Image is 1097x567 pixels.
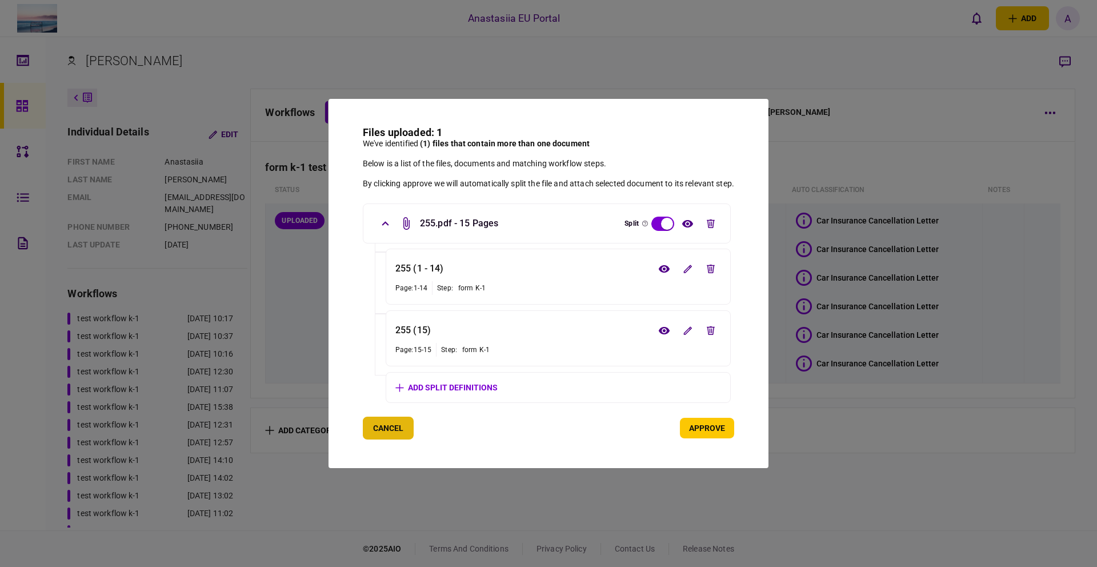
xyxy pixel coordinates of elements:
div: form K-1 [462,345,490,355]
button: edit file [700,320,721,341]
span: Split [624,220,639,227]
div: step : [441,345,457,355]
button: edit file [677,320,698,341]
div: 255 (1 - 14) [395,258,444,279]
button: edit file [677,258,698,279]
h3: Files uploaded: 1 [363,127,734,138]
div: We've identified [363,138,734,150]
div: By clicking approve we will automatically split the file and attach selected document to its rele... [363,178,734,190]
div: Page: 15-15 [395,345,431,355]
button: edit file [700,258,721,279]
button: Cancel [363,417,414,440]
span: (1) files that contain more than one document [420,139,590,148]
button: add split definitions [386,377,507,398]
div: 255 (15) [395,320,431,341]
div: Below is a list of the files, documents and matching workflow steps. [363,158,734,170]
div: 255.pdf - 15 Pages [399,217,498,230]
button: view file [677,213,698,234]
div: form K-1 [458,283,486,293]
div: step : [437,283,453,293]
button: view file [654,258,674,279]
button: approve [680,418,734,438]
button: view file [654,320,674,341]
div: Page: 1-14 [395,283,427,293]
button: edit file [700,213,721,234]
